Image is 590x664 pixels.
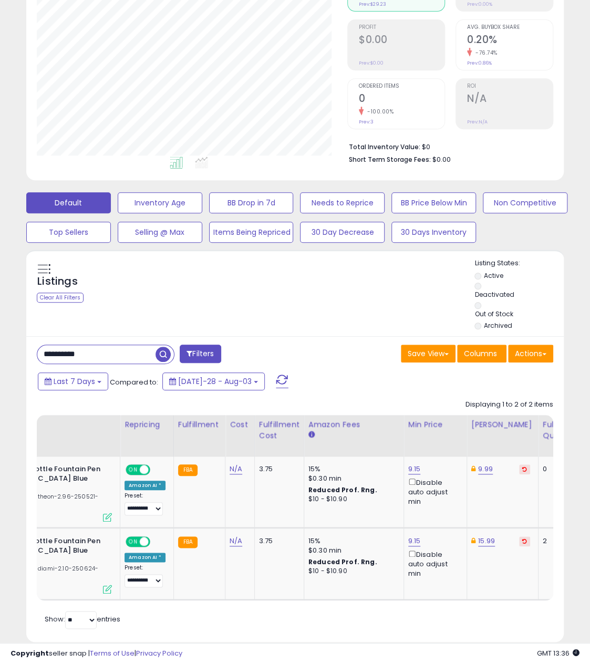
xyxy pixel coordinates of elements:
span: [DATE]-28 - Aug-03 [178,376,252,387]
small: Amazon Fees. [308,430,315,440]
h5: Listings [37,274,78,289]
button: 30 Days Inventory [391,222,476,243]
h2: $0.00 [359,34,444,48]
div: Amazon AI * [125,481,165,490]
button: 30 Day Decrease [300,222,385,243]
button: Save View [401,345,456,362]
span: Last 7 Days [54,376,95,387]
div: 15% [308,464,396,474]
a: N/A [230,536,242,546]
span: Show: entries [45,614,120,624]
div: Preset: [125,564,165,588]
div: Disable auto adjust min [408,548,459,579]
span: ON [127,537,140,546]
b: Total Inventory Value: [349,142,420,151]
small: FBA [178,464,198,476]
label: Deactivated [474,290,514,299]
button: Selling @ Max [118,222,202,243]
button: Needs to Reprice [300,192,385,213]
small: -100.00% [364,108,394,116]
div: $0.30 min [308,474,396,483]
button: Actions [508,345,553,362]
div: Disable auto adjust min [408,476,459,507]
button: Inventory Age [118,192,202,213]
span: OFF [149,465,165,474]
h2: 0.20% [467,34,553,48]
div: 15% [308,536,396,546]
label: Out of Stock [474,309,513,318]
div: 3.75 [259,536,296,546]
small: Prev: $29.23 [359,1,386,7]
button: [DATE]-28 - Aug-03 [162,372,265,390]
div: Fulfillment [178,419,221,430]
div: [PERSON_NAME] [471,419,534,430]
h2: 0 [359,92,444,107]
small: -76.74% [472,49,498,57]
div: $10 - $10.90 [308,567,396,576]
small: FBA [178,536,198,548]
div: Min Price [408,419,462,430]
b: Reduced Prof. Rng. [308,485,377,494]
div: Amazon AI * [125,553,165,562]
span: Compared to: [110,377,158,387]
div: seller snap | | [11,649,182,659]
strong: Copyright [11,648,49,658]
span: Columns [464,348,497,359]
div: $10 - $10.90 [308,495,396,504]
button: Top Sellers [26,222,111,243]
li: $0 [349,140,545,152]
a: Privacy Policy [136,648,182,658]
a: Terms of Use [90,648,134,658]
span: ON [127,465,140,474]
div: Repricing [125,419,169,430]
div: Displaying 1 to 2 of 2 items [465,400,553,410]
div: Fulfillable Quantity [543,419,579,441]
div: Amazon Fees [308,419,399,430]
label: Archived [483,321,512,330]
span: Profit [359,25,444,30]
button: Columns [457,345,506,362]
span: $0.00 [432,154,451,164]
span: Ordered Items [359,84,444,89]
button: BB Price Below Min [391,192,476,213]
div: 0 [543,464,575,474]
small: Prev: 3 [359,119,374,125]
div: 2 [543,536,575,546]
button: Default [26,192,111,213]
small: Prev: N/A [467,119,488,125]
h2: N/A [467,92,553,107]
label: Active [483,271,503,280]
small: Prev: 0.00% [467,1,492,7]
span: Avg. Buybox Share [467,25,553,30]
span: OFF [149,537,165,546]
small: Prev: $0.00 [359,60,384,66]
div: Cost [230,419,250,430]
a: 9.15 [408,536,421,546]
button: Items Being Repriced [209,222,294,243]
a: 9.15 [408,464,421,474]
button: Non Competitive [483,192,567,213]
small: Prev: 0.86% [467,60,492,66]
p: Listing States: [474,258,564,268]
div: Preset: [125,492,165,516]
a: 15.99 [478,536,495,546]
div: Clear All Filters [37,293,84,303]
b: Short Term Storage Fees: [349,155,431,164]
a: 9.99 [478,464,493,474]
span: ROI [467,84,553,89]
b: Reduced Prof. Rng. [308,557,377,566]
div: Fulfillment Cost [259,419,299,441]
button: BB Drop in 7d [209,192,294,213]
a: N/A [230,464,242,474]
button: Last 7 Days [38,372,108,390]
span: 2025-08-11 13:36 GMT [537,648,579,658]
button: Filters [180,345,221,363]
div: 3.75 [259,464,296,474]
div: $0.30 min [308,546,396,555]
